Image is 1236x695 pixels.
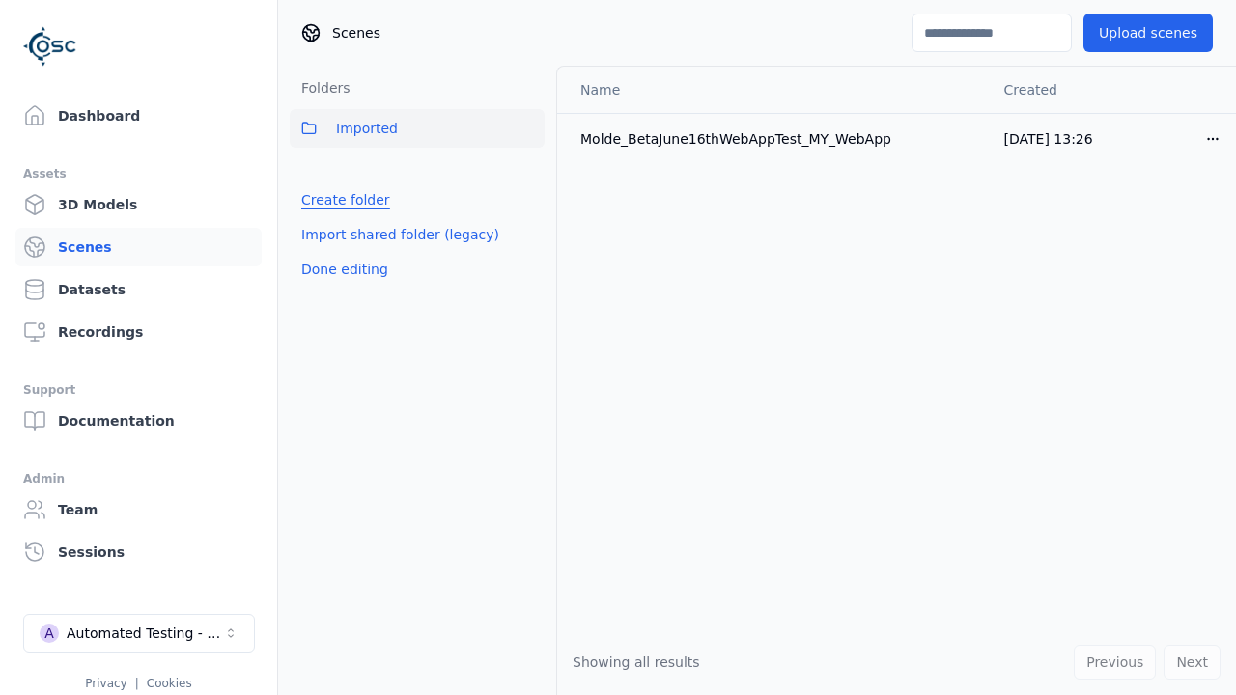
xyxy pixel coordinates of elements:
button: Imported [290,109,545,148]
button: Upload scenes [1083,14,1213,52]
span: Scenes [332,23,380,42]
div: Automated Testing - Playwright [67,624,223,643]
a: Dashboard [15,97,262,135]
span: Imported [336,117,398,140]
a: Create folder [301,190,390,209]
span: Showing all results [573,654,700,670]
div: Support [23,378,254,402]
div: A [40,624,59,643]
a: Recordings [15,313,262,351]
div: Molde_BetaJune16thWebAppTest_MY_WebApp [580,129,973,149]
a: 3D Models [15,185,262,224]
th: Created [989,67,1190,113]
h3: Folders [290,78,351,97]
a: Scenes [15,228,262,266]
button: Create folder [290,182,402,217]
button: Done editing [290,252,400,287]
th: Name [557,67,989,113]
a: Sessions [15,533,262,571]
button: Select a workspace [23,614,255,653]
a: Documentation [15,402,262,440]
a: Team [15,490,262,529]
a: Cookies [147,677,192,690]
div: Admin [23,467,254,490]
img: Logo [23,19,77,73]
button: Import shared folder (legacy) [290,217,511,252]
span: [DATE] 13:26 [1004,131,1093,147]
span: | [135,677,139,690]
a: Datasets [15,270,262,309]
div: Assets [23,162,254,185]
a: Import shared folder (legacy) [301,225,499,244]
a: Privacy [85,677,126,690]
